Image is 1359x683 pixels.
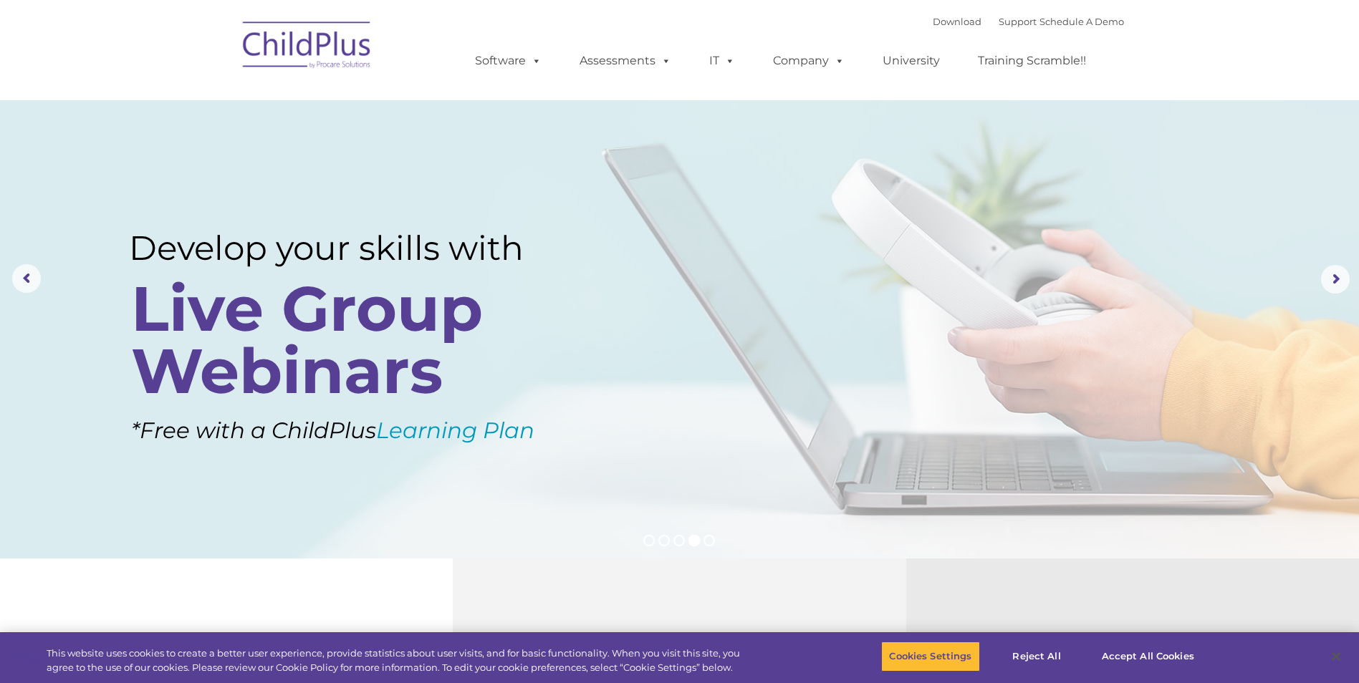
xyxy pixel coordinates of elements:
span: Phone number [199,153,260,164]
span: Last name [199,95,243,105]
a: Training Scramble!! [964,47,1100,75]
button: Close [1320,641,1352,672]
button: Reject All [992,641,1082,672]
a: Support [999,16,1037,27]
a: Download [933,16,981,27]
a: Software [461,47,556,75]
a: Company [759,47,859,75]
font: | [933,16,1124,27]
a: University [868,47,954,75]
rs-layer: Live Group Webinars [131,278,573,402]
div: This website uses cookies to create a better user experience, provide statistics about user visit... [47,646,747,674]
a: Assessments [565,47,686,75]
a: Schedule A Demo [1039,16,1124,27]
button: Cookies Settings [881,641,979,672]
a: Learning Plan [376,417,534,444]
rs-layer: Develop your skills with [129,228,578,268]
img: ChildPlus by Procare Solutions [236,11,379,83]
rs-layer: *Free with a ChildPlus [131,410,611,451]
button: Accept All Cookies [1094,641,1202,672]
a: IT [695,47,749,75]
